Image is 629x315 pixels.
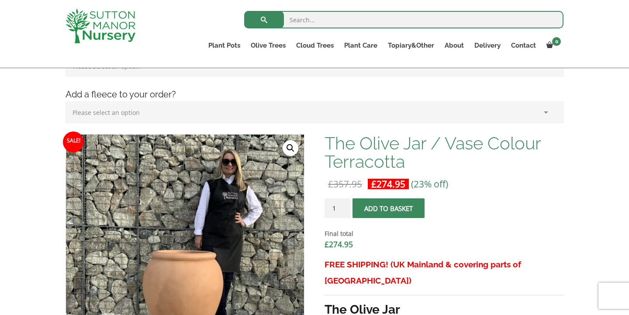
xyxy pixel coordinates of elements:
[63,132,84,152] span: Sale!
[325,256,563,289] h3: FREE SHIPPING! (UK Mainland & covering parts of [GEOGRAPHIC_DATA])
[291,39,339,52] a: Cloud Trees
[325,228,563,239] dt: Final total
[325,239,353,249] bdi: 274.95
[383,39,439,52] a: Topiary&Other
[371,178,377,190] span: £
[439,39,469,52] a: About
[469,39,506,52] a: Delivery
[66,9,135,43] img: logo
[541,39,563,52] a: 0
[353,198,425,218] button: Add to basket
[283,140,298,156] a: View full-screen image gallery
[328,178,362,190] bdi: 357.95
[244,11,563,28] input: Search...
[203,39,245,52] a: Plant Pots
[245,39,291,52] a: Olive Trees
[325,239,329,249] span: £
[371,178,405,190] bdi: 274.95
[325,134,563,171] h1: The Olive Jar / Vase Colour Terracotta
[59,88,570,101] h4: Add a fleece to your order?
[328,178,333,190] span: £
[411,178,448,190] span: (23% off)
[506,39,541,52] a: Contact
[339,39,383,52] a: Plant Care
[552,37,561,46] span: 0
[325,198,351,218] input: Product quantity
